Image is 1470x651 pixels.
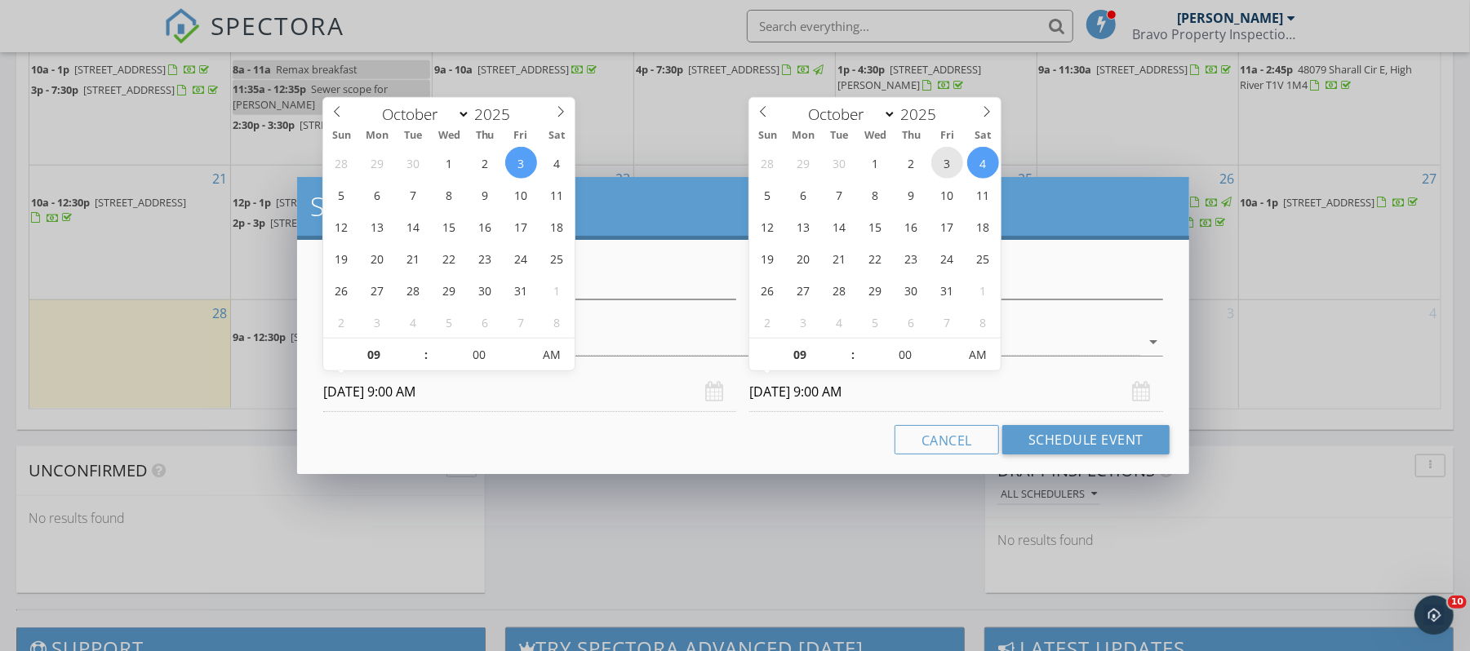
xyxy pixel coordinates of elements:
input: Year [470,104,524,125]
span: October 6, 2025 [362,179,393,210]
span: Mon [359,131,395,141]
span: October 25, 2025 [540,242,572,274]
span: Sat [539,131,575,141]
span: October 29, 2025 [859,274,891,306]
span: October 20, 2025 [362,242,393,274]
span: November 7, 2025 [505,306,537,338]
span: November 6, 2025 [469,306,501,338]
span: October 21, 2025 [397,242,429,274]
span: October 7, 2025 [397,179,429,210]
span: October 15, 2025 [859,210,891,242]
span: October 3, 2025 [931,147,963,179]
span: Wed [431,131,467,141]
span: October 5, 2025 [326,179,358,210]
span: October 24, 2025 [505,242,537,274]
span: October 24, 2025 [931,242,963,274]
span: October 28, 2025 [824,274,855,306]
span: November 6, 2025 [895,306,927,338]
span: November 4, 2025 [824,306,855,338]
span: October 2, 2025 [895,147,927,179]
span: October 11, 2025 [967,179,999,210]
h2: Schedule Event [310,190,1176,223]
input: Select date [749,372,1162,412]
span: October 27, 2025 [362,274,393,306]
span: October 5, 2025 [752,179,784,210]
button: Schedule Event [1002,425,1170,454]
span: September 29, 2025 [788,147,819,179]
span: October 28, 2025 [397,274,429,306]
span: October 17, 2025 [931,210,963,242]
span: October 8, 2025 [859,179,891,210]
span: October 22, 2025 [433,242,465,274]
span: Tue [395,131,431,141]
span: October 18, 2025 [967,210,999,242]
span: October 17, 2025 [505,210,537,242]
span: Thu [893,131,929,141]
span: September 29, 2025 [362,147,393,179]
span: October 16, 2025 [895,210,927,242]
span: November 3, 2025 [788,306,819,338]
span: October 12, 2025 [326,210,358,242]
span: October 1, 2025 [433,147,465,179]
span: October 10, 2025 [931,179,963,210]
span: November 8, 2025 [967,306,999,338]
span: October 11, 2025 [540,179,572,210]
span: October 19, 2025 [752,242,784,274]
span: September 28, 2025 [752,147,784,179]
span: October 27, 2025 [788,274,819,306]
span: October 22, 2025 [859,242,891,274]
input: Select date [323,372,736,412]
span: September 30, 2025 [824,147,855,179]
span: October 23, 2025 [895,242,927,274]
span: October 13, 2025 [788,210,819,242]
span: October 30, 2025 [895,274,927,306]
span: Sun [749,131,785,141]
span: Wed [857,131,893,141]
iframe: Intercom live chat [1414,596,1454,635]
span: October 31, 2025 [931,274,963,306]
span: September 30, 2025 [397,147,429,179]
span: November 2, 2025 [326,306,358,338]
span: Sat [965,131,1001,141]
span: October 3, 2025 [505,147,537,179]
span: Mon [785,131,821,141]
span: October 19, 2025 [326,242,358,274]
span: October 21, 2025 [824,242,855,274]
span: : [424,339,429,371]
span: October 1, 2025 [859,147,891,179]
span: October 25, 2025 [967,242,999,274]
span: October 2, 2025 [469,147,501,179]
span: October 6, 2025 [788,179,819,210]
span: Fri [503,131,539,141]
span: October 20, 2025 [788,242,819,274]
input: Year [896,104,950,125]
span: October 16, 2025 [469,210,501,242]
span: October 8, 2025 [433,179,465,210]
span: Fri [929,131,965,141]
span: November 2, 2025 [752,306,784,338]
span: : [850,339,855,371]
span: November 1, 2025 [967,274,999,306]
span: October 29, 2025 [433,274,465,306]
span: October 4, 2025 [540,147,572,179]
span: October 26, 2025 [752,274,784,306]
span: November 1, 2025 [540,274,572,306]
span: November 8, 2025 [540,306,572,338]
span: October 7, 2025 [824,179,855,210]
span: October 15, 2025 [433,210,465,242]
span: Sun [323,131,359,141]
span: October 30, 2025 [469,274,501,306]
span: Click to toggle [956,339,1001,371]
span: October 4, 2025 [967,147,999,179]
span: October 12, 2025 [752,210,784,242]
span: October 18, 2025 [540,210,572,242]
span: October 9, 2025 [895,179,927,210]
span: Click to toggle [530,339,575,371]
span: October 10, 2025 [505,179,537,210]
button: Cancel [895,425,999,454]
span: October 9, 2025 [469,179,501,210]
span: September 28, 2025 [326,147,358,179]
span: October 26, 2025 [326,274,358,306]
span: October 14, 2025 [824,210,855,242]
span: Thu [467,131,503,141]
